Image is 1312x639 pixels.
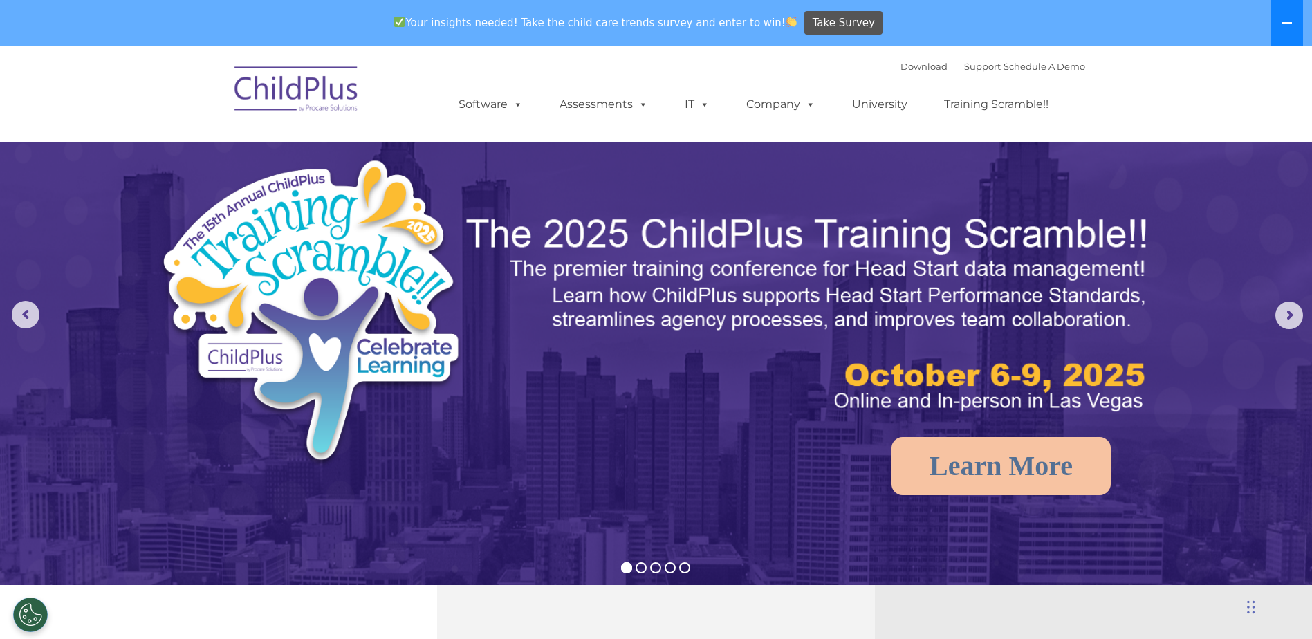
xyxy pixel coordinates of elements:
a: Support [964,61,1001,72]
img: ✅ [394,17,405,27]
span: Your insights needed! Take the child care trends survey and enter to win! [389,9,803,36]
img: ChildPlus by Procare Solutions [228,57,366,126]
span: Take Survey [813,11,875,35]
a: Assessments [546,91,662,118]
span: Last name [192,91,234,102]
a: IT [671,91,723,118]
a: Software [445,91,537,118]
iframe: Chat Widget [1086,490,1312,639]
span: Phone number [192,148,251,158]
a: Company [732,91,829,118]
img: 👏 [786,17,797,27]
a: Schedule A Demo [1004,61,1085,72]
a: University [838,91,921,118]
a: Learn More [891,437,1111,495]
a: Download [900,61,948,72]
a: Training Scramble!! [930,91,1062,118]
div: Drag [1247,586,1255,628]
font: | [900,61,1085,72]
button: Cookies Settings [13,598,48,632]
a: Take Survey [804,11,883,35]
